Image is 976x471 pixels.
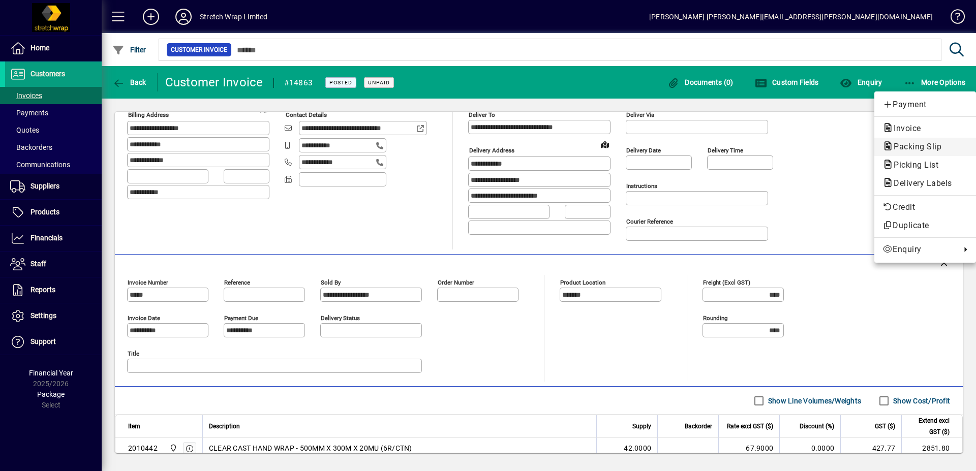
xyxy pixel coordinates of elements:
span: Packing Slip [882,142,947,151]
span: Duplicate [882,219,968,232]
button: Add customer payment [874,96,976,114]
span: Payment [882,99,968,111]
span: Invoice [882,123,926,133]
span: Enquiry [882,243,956,256]
span: Credit [882,201,968,213]
span: Picking List [882,160,943,170]
span: Delivery Labels [882,178,957,188]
